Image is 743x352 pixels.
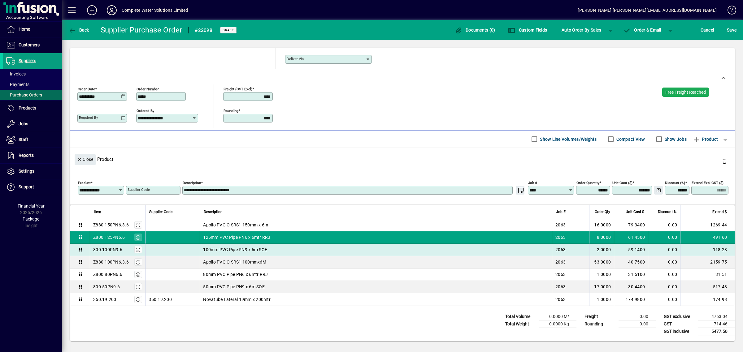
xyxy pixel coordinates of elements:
span: 2063 [555,222,566,228]
div: Supplier Purchase Order [101,25,182,35]
span: 2063 [555,296,566,303]
button: Add [82,5,102,16]
span: Unit Cost $ [626,208,644,215]
td: 31.5100 [614,268,648,281]
span: 2063 [555,247,566,253]
span: 2063 [555,259,566,265]
a: Invoices [3,69,62,79]
mat-label: Order number [137,87,159,91]
a: Home [3,22,62,37]
mat-label: Product [78,180,91,185]
td: 0.00 [648,293,680,306]
div: 800.50PN9.6 [93,284,120,290]
td: 16.0000 [589,219,614,231]
a: Payments [3,79,62,90]
button: Save [725,24,738,36]
span: Back [68,28,89,32]
a: Purchase Orders [3,90,62,100]
span: Settings [19,169,34,174]
div: Z880.150PN6.3.6 [93,222,129,228]
span: 2063 [555,234,566,240]
mat-label: Supplier Code [128,187,150,192]
mat-label: Order date [78,87,95,91]
span: Purchase Orders [6,92,42,97]
td: 8.0000 [589,231,614,244]
button: Close [75,154,96,165]
span: Order Qty [595,208,610,215]
mat-label: Unit Cost ($) [612,180,632,185]
a: Knowledge Base [723,1,735,21]
span: Extend $ [712,208,727,215]
div: #22098 [195,25,212,35]
td: 31.51 [680,268,735,281]
app-page-header-button: Delete [717,158,732,164]
a: Settings [3,164,62,179]
mat-label: Description [183,180,201,185]
a: Staff [3,132,62,148]
button: Auto Order By Sales [558,24,604,36]
span: Financial Year [18,204,45,208]
span: Auto Order By Sales [562,25,601,35]
td: 1.0000 [589,268,614,281]
span: Novatube Lateral 19mm x 200mtr [203,296,271,303]
mat-label: Freight (GST excl) [224,87,252,91]
mat-label: Deliver via [287,57,304,61]
td: Total Weight [502,320,539,328]
td: 118.28 [680,244,735,256]
td: 0.00 [648,281,680,293]
span: Supplier Code [149,208,172,215]
label: Show Jobs [663,136,687,142]
td: 30.4400 [614,281,648,293]
span: Apollo PVC-O SRS1 150mm x 6m [203,222,268,228]
mat-label: Extend excl GST ($) [692,180,723,185]
app-page-header-button: Back [62,24,96,36]
span: 100mm PVC Pipe PN9 x 6m SOE [203,247,267,253]
td: 59.1400 [614,244,648,256]
td: 0.00 [619,320,656,328]
span: Job # [556,208,566,215]
td: 0.00 [648,244,680,256]
span: 125mm PVC Pipe PN6 x 6mtr RRJ [203,234,270,240]
span: Products [19,105,36,110]
td: 0.00 [648,268,680,281]
td: Freight [581,313,619,320]
span: Reports [19,153,34,158]
span: Support [19,184,34,189]
button: Documents (0) [454,24,497,36]
div: [PERSON_NAME] [PERSON_NAME][EMAIL_ADDRESS][DOMAIN_NAME] [578,5,717,15]
span: Product [693,134,718,144]
td: 491.60 [680,231,735,244]
span: Cancel [701,25,714,35]
button: Custom Fields [506,24,549,36]
td: 174.98 [680,293,735,306]
span: Customers [19,42,40,47]
span: S [727,28,729,32]
span: Free Freight Reached [665,90,706,95]
td: 2.0000 [589,244,614,256]
span: Apollo PVC-O SRS1 100mmx6M [203,259,266,265]
div: Z880.100PN6.3.6 [93,259,129,265]
mat-label: Discount (%) [665,180,685,185]
td: 1269.44 [680,219,735,231]
mat-label: Order Quantity [576,180,599,185]
mat-label: Ordered by [137,108,154,113]
span: Close [77,154,93,165]
a: Customers [3,37,62,53]
td: 0.0000 Kg [539,320,576,328]
span: Description [204,208,223,215]
td: 0.00 [648,256,680,268]
div: Z800.80PN6.6 [93,271,122,277]
app-page-header-button: Close [73,156,97,162]
td: Total Volume [502,313,539,320]
td: 517.48 [680,281,735,293]
span: 2063 [555,284,566,290]
span: 50mm PVC Pipe PN9 x 6m SOE [203,284,265,290]
td: 350.19.200 [145,293,200,306]
mat-label: Job # [528,180,537,185]
td: 40.7500 [614,256,648,268]
span: Staff [19,137,28,142]
td: 79.3400 [614,219,648,231]
td: 0.00 [648,231,680,244]
td: 1.0000 [589,293,614,306]
span: Payments [6,82,29,87]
